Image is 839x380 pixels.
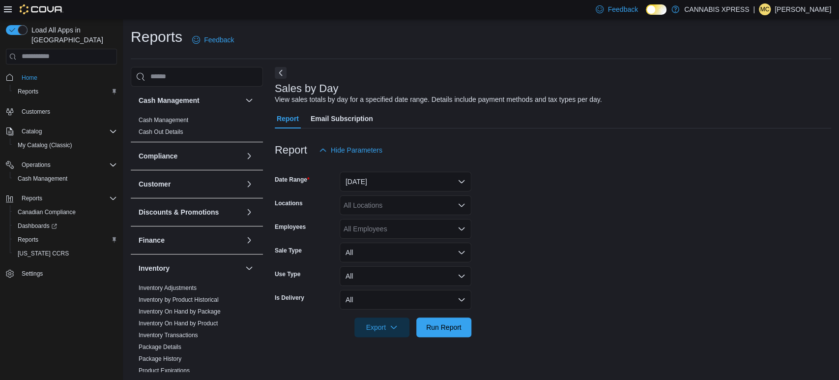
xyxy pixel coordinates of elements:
[315,140,386,160] button: Hide Parameters
[10,233,121,247] button: Reports
[2,266,121,281] button: Settings
[22,161,51,169] span: Operations
[6,66,117,307] nav: Complex example
[14,220,117,232] span: Dashboards
[14,139,76,151] a: My Catalog (Classic)
[14,248,117,259] span: Washington CCRS
[684,3,749,15] p: CANNABIS XPRESS
[608,4,637,14] span: Feedback
[139,207,219,217] h3: Discounts & Promotions
[340,172,471,191] button: [DATE]
[139,320,218,327] a: Inventory On Hand by Product
[22,74,37,82] span: Home
[10,219,121,233] a: Dashboards
[139,151,177,161] h3: Compliance
[22,108,50,116] span: Customers
[139,367,190,374] a: Product Expirations
[275,199,303,207] label: Locations
[14,206,117,218] span: Canadian Compliance
[139,331,198,339] span: Inventory Transactions
[14,206,80,218] a: Canadian Compliance
[243,95,255,106] button: Cash Management
[188,30,238,50] a: Feedback
[18,250,69,257] span: [US_STATE] CCRS
[2,191,121,205] button: Reports
[139,263,170,273] h3: Inventory
[243,150,255,162] button: Compliance
[18,159,55,171] button: Operations
[275,270,300,278] label: Use Type
[275,67,287,79] button: Next
[18,208,76,216] span: Canadian Compliance
[2,158,121,172] button: Operations
[139,128,183,135] a: Cash Out Details
[139,355,181,362] a: Package History
[275,223,306,231] label: Employees
[139,179,171,189] h3: Customer
[10,205,121,219] button: Canadian Compliance
[139,117,188,124] a: Cash Management
[646,4,666,15] input: Dark Mode
[139,235,165,245] h3: Finance
[139,296,219,304] span: Inventory by Product Historical
[10,138,121,152] button: My Catalog (Classic)
[139,332,198,339] a: Inventory Transactions
[18,126,117,137] span: Catalog
[139,344,181,350] a: Package Details
[275,83,339,95] h3: Sales by Day
[139,207,241,217] button: Discounts & Promotions
[18,159,117,171] span: Operations
[753,3,755,15] p: |
[18,106,54,118] a: Customers
[243,262,255,274] button: Inventory
[18,141,72,149] span: My Catalog (Classic)
[139,284,197,292] span: Inventory Adjustments
[275,144,307,156] h3: Report
[204,35,234,45] span: Feedback
[18,105,117,118] span: Customers
[139,285,197,291] a: Inventory Adjustments
[18,175,67,183] span: Cash Management
[760,3,770,15] span: MC
[139,128,183,136] span: Cash Out Details
[340,290,471,310] button: All
[775,3,831,15] p: [PERSON_NAME]
[2,104,121,119] button: Customers
[243,234,255,246] button: Finance
[14,234,117,246] span: Reports
[331,145,382,155] span: Hide Parameters
[22,194,42,202] span: Reports
[311,109,373,128] span: Email Subscription
[759,3,771,15] div: Melanie Crowley
[139,95,200,105] h3: Cash Management
[28,25,117,45] span: Load All Apps in [GEOGRAPHIC_DATA]
[14,139,117,151] span: My Catalog (Classic)
[18,192,117,204] span: Reports
[458,225,465,233] button: Open list of options
[18,71,117,84] span: Home
[18,72,41,84] a: Home
[275,176,310,184] label: Date Range
[275,95,602,105] div: View sales totals by day for a specified date range. Details include payment methods and tax type...
[139,263,241,273] button: Inventory
[18,126,46,137] button: Catalog
[18,268,47,280] a: Settings
[243,206,255,218] button: Discounts & Promotions
[18,236,38,244] span: Reports
[18,192,46,204] button: Reports
[340,243,471,262] button: All
[360,317,404,337] span: Export
[458,201,465,209] button: Open list of options
[139,308,221,315] a: Inventory On Hand by Package
[14,86,117,97] span: Reports
[275,294,304,302] label: Is Delivery
[139,367,190,375] span: Product Expirations
[139,116,188,124] span: Cash Management
[10,247,121,260] button: [US_STATE] CCRS
[139,151,241,161] button: Compliance
[10,85,121,98] button: Reports
[10,172,121,186] button: Cash Management
[131,114,263,142] div: Cash Management
[14,234,42,246] a: Reports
